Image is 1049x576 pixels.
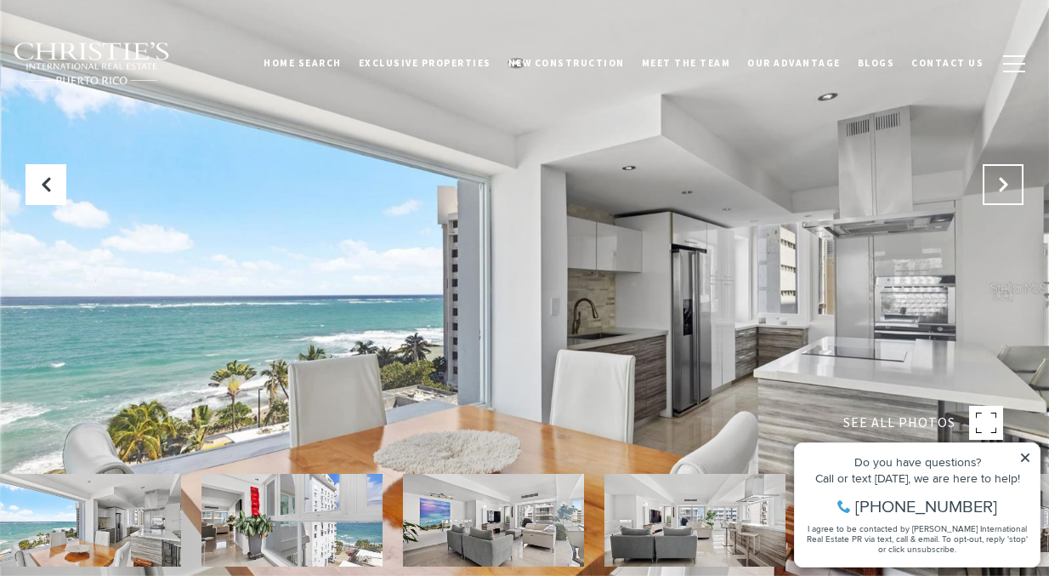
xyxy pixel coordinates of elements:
span: [PHONE_NUMBER] [70,80,212,97]
a: Home Search [255,42,350,84]
button: Next Slide [983,164,1023,205]
a: Our Advantage [739,42,849,84]
a: Meet the Team [633,42,740,84]
div: Call or text [DATE], we are here to help! [18,54,246,66]
a: Exclusive Properties [350,42,500,84]
span: Our Advantage [747,57,841,69]
span: Blogs [858,57,895,69]
img: 8 CALLE RODRIGUEZ SERRA #6B [604,474,785,567]
div: Do you have questions? [18,38,246,50]
a: New Construction [500,42,633,84]
span: I agree to be contacted by [PERSON_NAME] International Real Estate PR via text, call & email. To ... [21,105,242,137]
span: Contact Us [911,57,984,69]
img: 8 CALLE RODRIGUEZ SERRA #6B [201,474,383,567]
a: Blogs [849,42,904,84]
img: 8 CALLE RODRIGUEZ SERRA #6B [403,474,584,567]
span: New Construction [508,57,625,69]
span: SEE ALL PHOTOS [843,412,955,434]
img: Christie's International Real Estate black text logo [13,42,171,86]
span: Exclusive Properties [359,57,491,69]
button: Previous Slide [26,164,66,205]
